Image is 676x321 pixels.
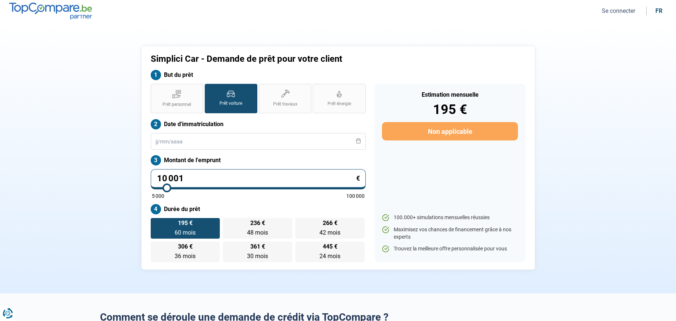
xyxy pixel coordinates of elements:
span: 60 mois [175,229,196,236]
li: Trouvez la meilleure offre personnalisée pour vous [382,245,518,253]
span: 361 € [250,244,265,250]
span: 48 mois [247,229,268,236]
div: fr [655,7,662,14]
span: 5 000 [152,193,164,199]
button: Se connecter [600,7,637,15]
span: Prêt travaux [273,101,297,107]
img: TopCompare.be [9,3,92,19]
span: 42 mois [319,229,340,236]
span: € [356,175,360,182]
div: 195 € [382,103,518,116]
span: 445 € [323,244,337,250]
label: But du prêt [151,70,366,80]
span: 236 € [250,220,265,226]
span: Prêt voiture [219,100,242,107]
span: 36 mois [175,253,196,260]
li: Maximisez vos chances de financement grâce à nos experts [382,226,518,240]
label: Date d'immatriculation [151,119,366,129]
div: Estimation mensuelle [382,92,518,98]
span: 24 mois [319,253,340,260]
label: Durée du prêt [151,204,366,214]
label: Montant de l'emprunt [151,155,366,165]
span: Prêt énergie [328,101,351,107]
input: jj/mm/aaaa [151,133,366,150]
span: 306 € [178,244,193,250]
button: Non applicable [382,122,518,140]
span: 30 mois [247,253,268,260]
span: 266 € [323,220,337,226]
span: 100 000 [346,193,365,199]
h1: Simplici Car - Demande de prêt pour votre client [151,54,430,64]
span: 195 € [178,220,193,226]
li: 100.000+ simulations mensuelles réussies [382,214,518,221]
span: Prêt personnel [162,101,191,108]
